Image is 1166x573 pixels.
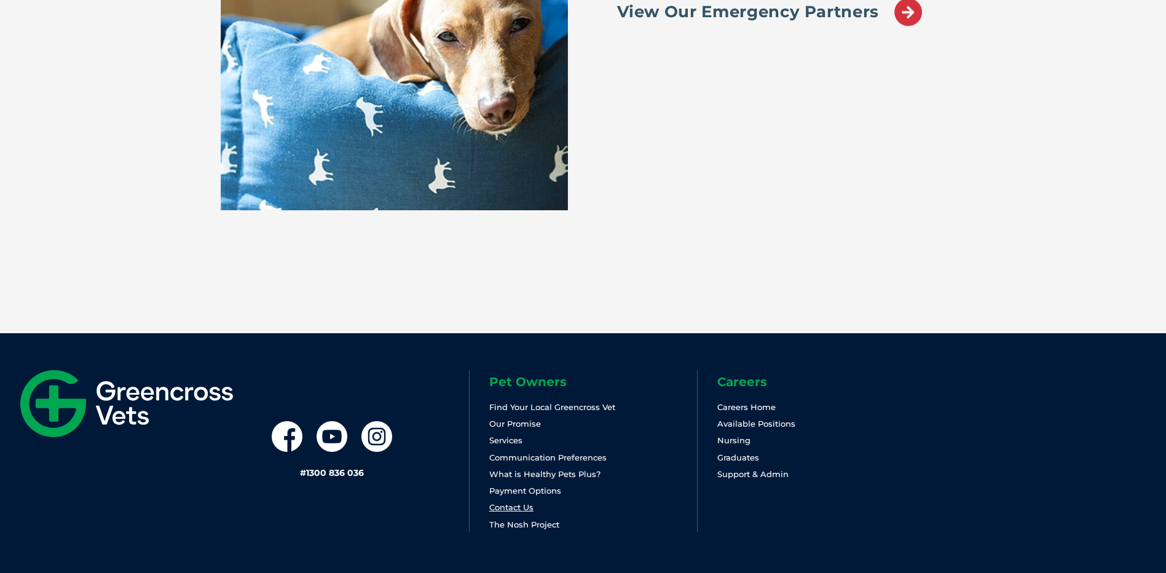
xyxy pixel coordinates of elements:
span: # [300,467,306,478]
a: Nursing [717,435,750,445]
a: Communication Preferences [489,452,607,462]
a: Find Your Local Greencross Vet [489,402,615,412]
a: Services [489,435,522,445]
a: Our Promise [489,419,541,429]
h6: Pet Owners [489,376,697,388]
a: Contact Us [489,502,534,512]
a: Graduates [717,452,759,462]
a: Payment Options [489,486,561,496]
a: Support & Admin [717,469,789,479]
a: Careers Home [717,402,776,412]
a: What is Healthy Pets Plus? [489,469,601,479]
a: The Nosh Project [489,520,559,529]
p: View Our Emergency Partners [617,2,935,22]
a: Available Positions [717,419,795,429]
h6: Careers [717,376,925,388]
a: #1300 836 036 [300,467,364,478]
